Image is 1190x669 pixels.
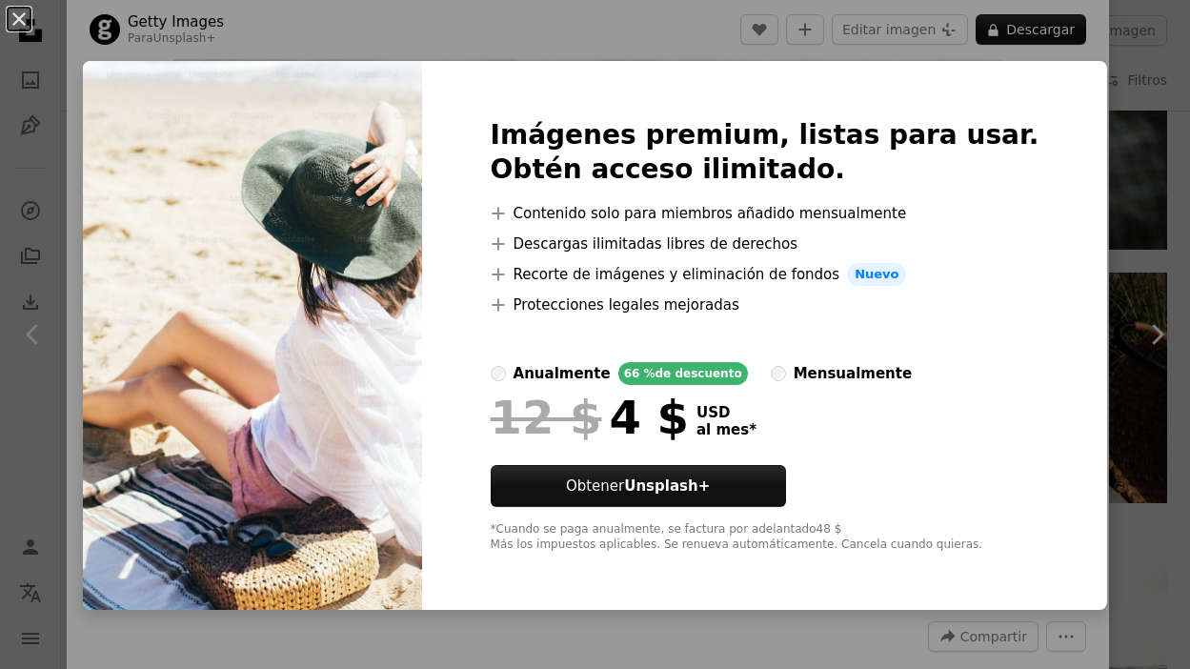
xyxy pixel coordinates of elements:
[491,522,1039,553] div: *Cuando se paga anualmente, se factura por adelantado 48 $ Más los impuestos aplicables. Se renue...
[696,421,756,438] span: al mes *
[771,366,786,381] input: mensualmente
[491,233,1039,255] li: Descargas ilimitadas libres de derechos
[491,118,1039,187] h2: Imágenes premium, listas para usar. Obtén acceso ilimitado.
[696,404,756,421] span: USD
[491,202,1039,225] li: Contenido solo para miembros añadido mensualmente
[794,362,912,385] div: mensualmente
[491,263,1039,286] li: Recorte de imágenes y eliminación de fondos
[83,61,422,610] img: premium_photo-1661382178919-59a4935d988a
[618,362,748,385] div: 66 % de descuento
[624,477,710,495] strong: Unsplash+
[491,393,602,442] span: 12 $
[847,263,906,286] span: Nuevo
[491,294,1039,316] li: Protecciones legales mejoradas
[491,366,506,381] input: anualmente66 %de descuento
[491,393,689,442] div: 4 $
[491,465,786,507] button: ObtenerUnsplash+
[514,362,611,385] div: anualmente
